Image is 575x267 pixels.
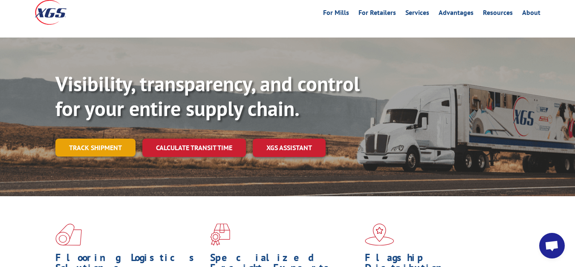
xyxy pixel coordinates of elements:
[483,9,513,19] a: Resources
[365,223,394,246] img: xgs-icon-flagship-distribution-model-red
[522,9,540,19] a: About
[539,233,565,258] div: Open chat
[55,70,360,122] b: Visibility, transparency, and control for your entire supply chain.
[55,139,136,157] a: Track shipment
[253,139,326,157] a: XGS ASSISTANT
[405,9,429,19] a: Services
[439,9,474,19] a: Advantages
[210,223,230,246] img: xgs-icon-focused-on-flooring-red
[323,9,349,19] a: For Mills
[55,223,82,246] img: xgs-icon-total-supply-chain-intelligence-red
[358,9,396,19] a: For Retailers
[142,139,246,157] a: Calculate transit time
